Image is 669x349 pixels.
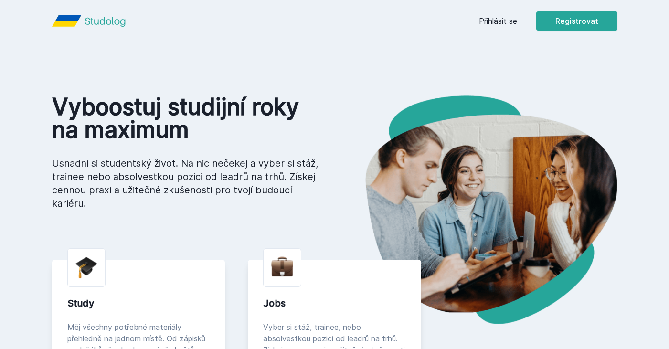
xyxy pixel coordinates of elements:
[52,95,319,141] h1: Vyboostuj studijní roky na maximum
[75,256,97,279] img: graduation-cap.png
[52,157,319,210] p: Usnadni si studentský život. Na nic nečekej a vyber si stáž, trainee nebo absolvestkou pozici od ...
[335,95,617,324] img: hero.png
[536,11,617,31] button: Registrovat
[263,296,406,310] div: Jobs
[271,254,293,279] img: briefcase.png
[479,15,517,27] a: Přihlásit se
[67,296,210,310] div: Study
